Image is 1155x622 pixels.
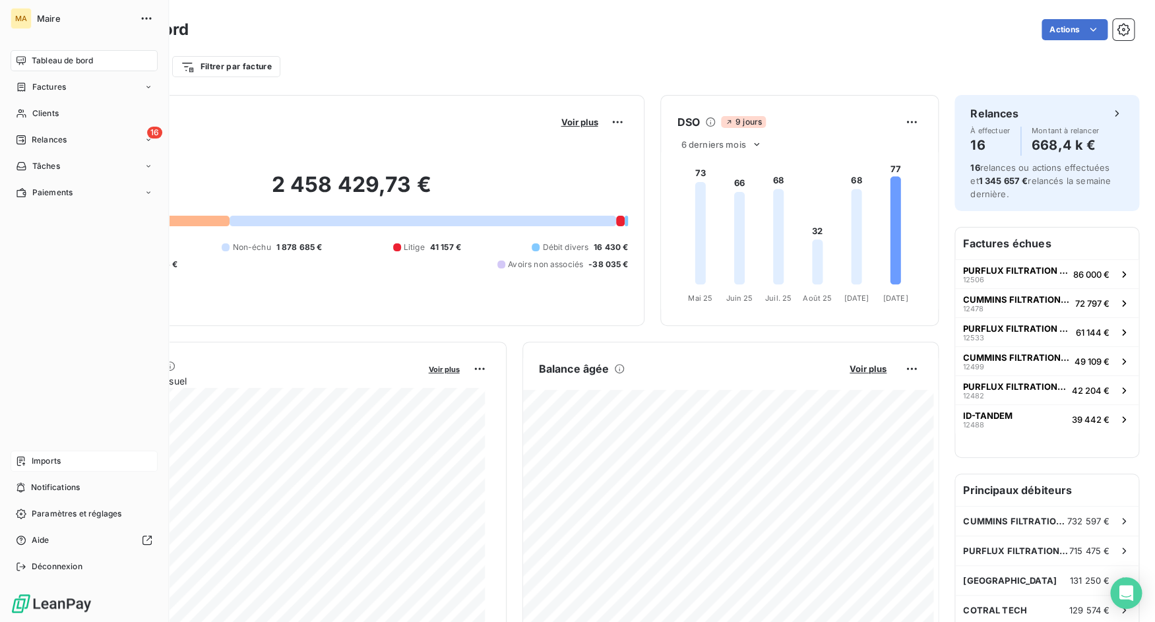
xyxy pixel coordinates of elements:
span: Clients [32,108,59,119]
span: 16 [970,162,980,173]
button: PURFLUX FILTRATION [GEOGRAPHIC_DATA]1250686 000 € [955,259,1139,288]
span: 72 797 € [1075,298,1109,309]
span: 732 597 € [1067,516,1109,526]
span: PURFLUX FILTRATION [GEOGRAPHIC_DATA] [963,545,1069,556]
span: Paramètres et réglages [32,508,121,520]
tspan: Juil. 25 [765,294,792,303]
span: CUMMINS FILTRATION SARL [963,294,1070,305]
span: Avoirs non associés [508,259,583,270]
span: Débit divers [542,241,588,253]
h6: Balance âgée [539,361,609,377]
span: 6 derniers mois [681,139,745,150]
h4: 668,4 k € [1032,135,1099,156]
span: Paiements [32,187,73,199]
span: Litige [404,241,425,253]
span: 49 109 € [1075,356,1109,367]
span: Montant à relancer [1032,127,1099,135]
div: Open Intercom Messenger [1110,577,1142,609]
h2: 2 458 429,73 € [75,171,628,211]
button: Actions [1042,19,1108,40]
img: Logo LeanPay [11,593,92,614]
span: 131 250 € [1070,575,1109,586]
span: 12488 [963,421,984,429]
span: Relances [32,134,67,146]
span: COTRAL TECH [963,605,1027,615]
span: Tâches [32,160,60,172]
tspan: [DATE] [844,294,869,303]
h6: Factures échues [955,228,1139,259]
span: 9 jours [721,116,766,128]
a: Aide [11,530,158,551]
span: Voir plus [850,363,887,374]
span: 39 442 € [1072,414,1109,425]
button: ID-TANDEM1248839 442 € [955,404,1139,433]
tspan: Juin 25 [726,294,753,303]
span: 86 000 € [1073,269,1109,280]
button: Filtrer par facture [172,56,280,77]
div: MA [11,8,32,29]
span: 41 157 € [430,241,461,253]
span: 715 475 € [1069,545,1109,556]
span: Non-échu [232,241,270,253]
span: PURFLUX FILTRATION [GEOGRAPHIC_DATA] [963,265,1068,276]
span: Notifications [31,482,80,493]
span: relances ou actions effectuées et relancés la semaine dernière. [970,162,1111,199]
span: 12499 [963,363,984,371]
button: Voir plus [425,363,464,375]
span: À effectuer [970,127,1010,135]
span: -38 035 € [588,259,628,270]
span: PURFLUX FILTRATION [GEOGRAPHIC_DATA] [963,381,1067,392]
span: Voir plus [561,117,598,127]
button: CUMMINS FILTRATION SARL1249949 109 € [955,346,1139,375]
h4: 16 [970,135,1010,156]
span: 12482 [963,392,984,400]
span: Maire [37,13,132,24]
button: Voir plus [846,363,890,375]
span: 12478 [963,305,983,313]
span: 61 144 € [1076,327,1109,338]
span: Chiffre d'affaires mensuel [75,374,420,388]
span: 16 430 € [594,241,628,253]
tspan: Août 25 [803,294,832,303]
h6: Principaux débiteurs [955,474,1139,506]
span: PURFLUX FILTRATION [GEOGRAPHIC_DATA] [963,323,1071,334]
button: CUMMINS FILTRATION SARL1247872 797 € [955,288,1139,317]
span: Imports [32,455,61,467]
span: 12533 [963,334,984,342]
span: CUMMINS FILTRATION SARL [963,352,1069,363]
button: PURFLUX FILTRATION [GEOGRAPHIC_DATA]1248242 204 € [955,375,1139,404]
span: Aide [32,534,49,546]
span: [GEOGRAPHIC_DATA] [963,575,1057,586]
span: 12506 [963,276,984,284]
span: 42 204 € [1072,385,1109,396]
button: Voir plus [557,116,602,128]
span: 16 [147,127,162,139]
h6: DSO [677,114,699,130]
tspan: Mai 25 [688,294,712,303]
span: ID-TANDEM [963,410,1013,421]
span: Tableau de bord [32,55,93,67]
span: Déconnexion [32,561,82,573]
span: Voir plus [429,365,460,374]
span: CUMMINS FILTRATION SARL [963,516,1067,526]
tspan: [DATE] [883,294,908,303]
span: 129 574 € [1069,605,1109,615]
span: 1 345 657 € [978,175,1028,186]
h6: Relances [970,106,1018,121]
span: Factures [32,81,66,93]
button: PURFLUX FILTRATION [GEOGRAPHIC_DATA]1253361 144 € [955,317,1139,346]
span: 1 878 685 € [276,241,323,253]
